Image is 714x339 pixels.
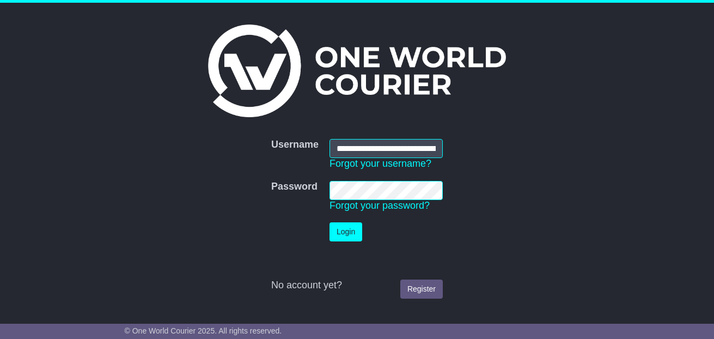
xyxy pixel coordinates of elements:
[400,280,443,299] a: Register
[329,200,430,211] a: Forgot your password?
[271,280,443,292] div: No account yet?
[125,326,282,335] span: © One World Courier 2025. All rights reserved.
[271,139,319,151] label: Username
[329,222,362,241] button: Login
[208,25,505,117] img: One World
[329,158,431,169] a: Forgot your username?
[271,181,318,193] label: Password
